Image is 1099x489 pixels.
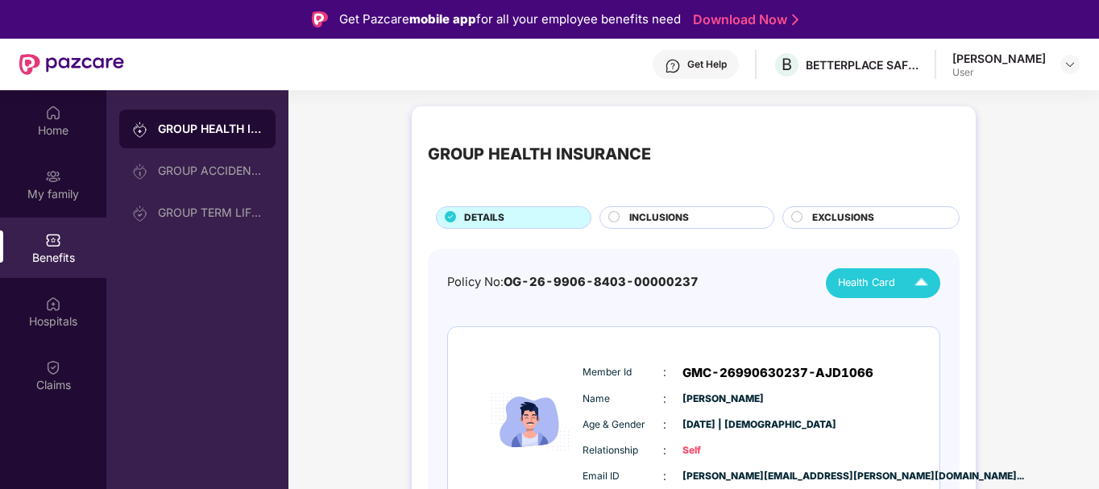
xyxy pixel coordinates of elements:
div: GROUP HEALTH INSURANCE [428,142,651,167]
span: Email ID [583,469,663,484]
strong: mobile app [409,11,476,27]
span: DETAILS [464,210,504,226]
div: GROUP HEALTH INSURANCE [158,121,263,137]
img: Logo [312,11,328,27]
div: BETTERPLACE SAFETY SOLUTIONS PRIVATE LIMITED [806,57,919,73]
span: [DATE] | [DEMOGRAPHIC_DATA] [682,417,763,433]
span: Health Card [838,275,895,291]
img: svg+xml;base64,PHN2ZyBpZD0iSGVscC0zMngzMiIgeG1sbnM9Imh0dHA6Ly93d3cudzMub3JnLzIwMDAvc3ZnIiB3aWR0aD... [665,58,681,74]
div: Get Pazcare for all your employee benefits need [339,10,681,29]
div: GROUP TERM LIFE INSURANCE [158,206,263,219]
img: svg+xml;base64,PHN2ZyBpZD0iRHJvcGRvd24tMzJ4MzIiIHhtbG5zPSJodHRwOi8vd3d3LnczLm9yZy8yMDAwL3N2ZyIgd2... [1064,58,1076,71]
span: [PERSON_NAME] [682,392,763,407]
img: svg+xml;base64,PHN2ZyB3aWR0aD0iMjAiIGhlaWdodD0iMjAiIHZpZXdCb3g9IjAgMCAyMCAyMCIgZmlsbD0ibm9uZSIgeG... [132,122,148,138]
div: GROUP ACCIDENTAL INSURANCE [158,164,263,177]
span: OG-26-9906-8403-00000237 [504,275,699,289]
img: svg+xml;base64,PHN2ZyB3aWR0aD0iMjAiIGhlaWdodD0iMjAiIHZpZXdCb3g9IjAgMCAyMCAyMCIgZmlsbD0ibm9uZSIgeG... [45,168,61,184]
img: svg+xml;base64,PHN2ZyBpZD0iQmVuZWZpdHMiIHhtbG5zPSJodHRwOi8vd3d3LnczLm9yZy8yMDAwL3N2ZyIgd2lkdGg9Ij... [45,232,61,248]
img: svg+xml;base64,PHN2ZyB3aWR0aD0iMjAiIGhlaWdodD0iMjAiIHZpZXdCb3g9IjAgMCAyMCAyMCIgZmlsbD0ibm9uZSIgeG... [132,164,148,180]
img: Stroke [792,11,798,28]
div: [PERSON_NAME] [952,51,1046,66]
div: Policy No: [447,273,699,292]
span: [PERSON_NAME][EMAIL_ADDRESS][PERSON_NAME][DOMAIN_NAME]... [682,469,763,484]
span: : [663,441,666,459]
span: Name [583,392,663,407]
span: Self [682,443,763,458]
span: : [663,467,666,485]
span: INCLUSIONS [629,210,689,226]
div: User [952,66,1046,79]
span: Age & Gender [583,417,663,433]
img: svg+xml;base64,PHN2ZyBpZD0iSG9zcGl0YWxzIiB4bWxucz0iaHR0cDovL3d3dy53My5vcmcvMjAwMC9zdmciIHdpZHRoPS... [45,296,61,312]
span: : [663,416,666,433]
div: Get Help [687,58,727,71]
a: Download Now [693,11,794,28]
span: Relationship [583,443,663,458]
img: svg+xml;base64,PHN2ZyBpZD0iQ2xhaW0iIHhtbG5zPSJodHRwOi8vd3d3LnczLm9yZy8yMDAwL3N2ZyIgd2lkdGg9IjIwIi... [45,359,61,375]
button: Health Card [826,268,940,298]
span: Member Id [583,365,663,380]
span: : [663,363,666,381]
span: B [782,55,792,74]
img: New Pazcare Logo [19,54,124,75]
span: EXCLUSIONS [812,210,874,226]
img: svg+xml;base64,PHN2ZyBpZD0iSG9tZSIgeG1sbnM9Imh0dHA6Ly93d3cudzMub3JnLzIwMDAvc3ZnIiB3aWR0aD0iMjAiIG... [45,105,61,121]
span: GMC-26990630237-AJD1066 [682,363,873,383]
img: Icuh8uwCUCF+XjCZyLQsAKiDCM9HiE6CMYmKQaPGkZKaA32CAAACiQcFBJY0IsAAAAASUVORK5CYII= [907,269,935,297]
img: svg+xml;base64,PHN2ZyB3aWR0aD0iMjAiIGhlaWdodD0iMjAiIHZpZXdCb3g9IjAgMCAyMCAyMCIgZmlsbD0ibm9uZSIgeG... [132,205,148,222]
span: : [663,390,666,408]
